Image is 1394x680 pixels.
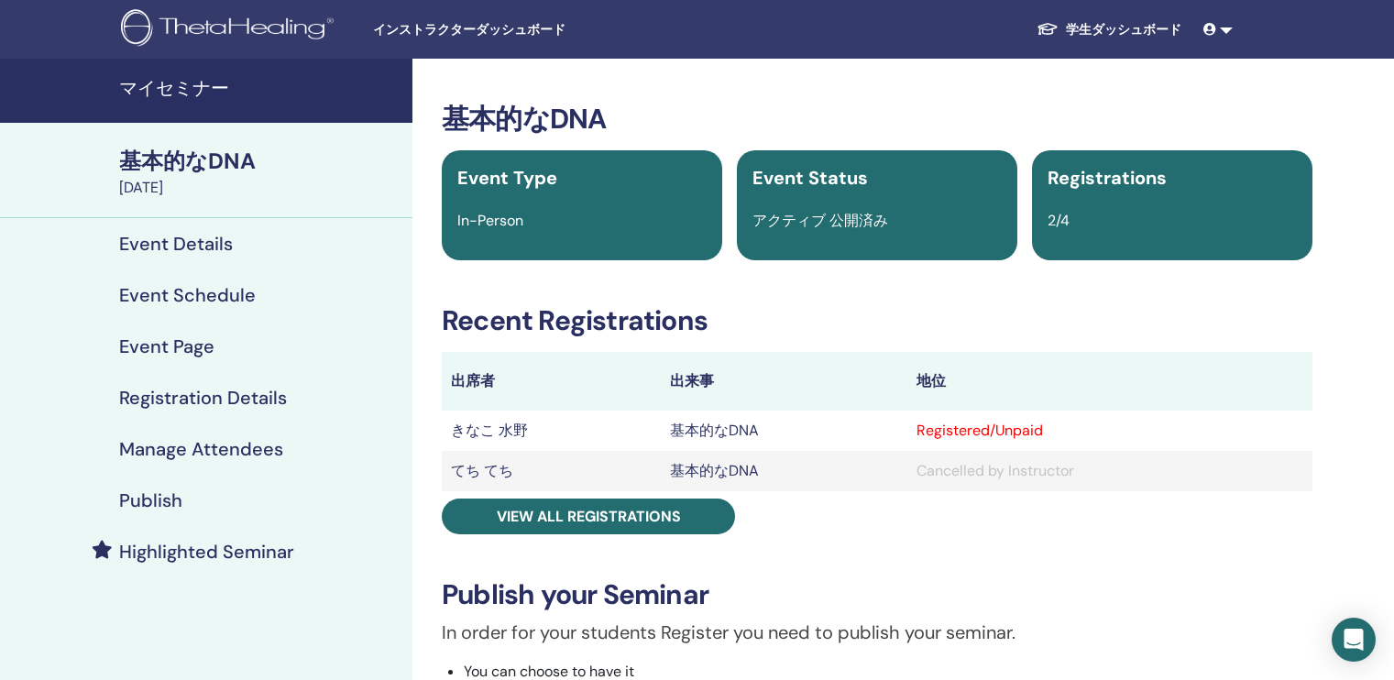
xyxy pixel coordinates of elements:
h4: Event Schedule [119,284,256,306]
a: 学生ダッシュボード [1022,13,1196,47]
div: インターコムメッセンジャーを開く [1332,618,1376,662]
h3: 基本的なDNA [442,103,1312,136]
td: てち てち [442,451,661,491]
span: View all registrations [497,507,681,526]
h4: マイセミナー [119,77,401,99]
h4: Registration Details [119,387,287,409]
td: 基本的なDNA [661,451,907,491]
span: アクティブ 公開済み [752,211,888,230]
h4: Manage Attendees [119,438,283,460]
th: 地位 [907,352,1312,411]
img: graduation-cap-white.svg [1037,21,1059,37]
img: logo.png [121,9,340,50]
span: Registrations [1048,166,1167,190]
h3: Recent Registrations [442,304,1312,337]
h4: Event Details [119,233,233,255]
h4: Highlighted Seminar [119,541,294,563]
td: 基本的なDNA [661,411,907,451]
span: インストラクターダッシュボード [373,20,648,39]
h4: Event Page [119,335,214,357]
th: 出席者 [442,352,661,411]
div: 基本的なDNA [119,146,401,177]
span: In-Person [457,211,523,230]
a: View all registrations [442,499,735,534]
span: Event Type [457,166,557,190]
div: [DATE] [119,177,401,199]
span: 2/4 [1048,211,1070,230]
font: 学生ダッシュボード [1066,21,1181,38]
h3: Publish your Seminar [442,578,1312,611]
span: Event Status [752,166,868,190]
td: きなこ 水野 [442,411,661,451]
div: Cancelled by Instructor [917,460,1303,482]
h4: Publish [119,489,182,511]
a: 基本的なDNA[DATE] [108,146,412,199]
div: Registered/Unpaid [917,420,1303,442]
th: 出来事 [661,352,907,411]
p: In order for your students Register you need to publish your seminar. [442,619,1312,646]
